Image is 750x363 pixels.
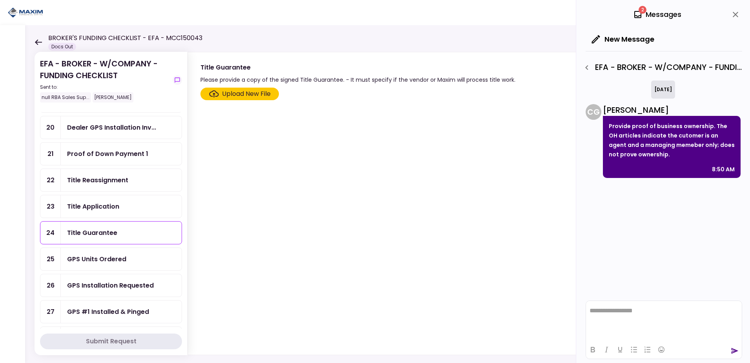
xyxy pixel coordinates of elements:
[67,228,117,238] div: Title Guarantee
[731,347,739,355] button: send
[48,33,202,43] h1: BROKER'S FUNDING CHECKLIST - EFA - MCC150043
[40,116,61,139] div: 20
[40,142,182,165] a: 21Proof of Down Payment 1
[40,169,61,191] div: 22
[639,6,646,14] span: 2
[40,334,182,349] button: Submit Request
[200,62,515,72] div: Title Guarantee
[40,92,91,103] div: null RBA Sales Sup...
[40,248,61,270] div: 25
[586,29,661,49] button: New Message
[40,300,182,323] a: 27GPS #1 Installed & Pinged
[40,274,61,297] div: 26
[40,274,182,297] a: 26GPS Installation Requested
[40,195,61,218] div: 23
[633,9,681,20] div: Messages
[40,116,182,139] a: 20Dealer GPS Installation Invoice
[627,344,641,355] button: Bullet list
[40,143,61,165] div: 21
[67,149,148,159] div: Proof of Down Payment 1
[67,175,128,185] div: Title Reassignment
[40,247,182,271] a: 25GPS Units Ordered
[613,344,627,355] button: Underline
[173,75,182,85] button: show-messages
[609,121,735,159] p: Provide proof of business ownership. The OH articles indicate the cutomer is an agent and a manag...
[586,344,599,355] button: Bold
[67,202,119,211] div: Title Application
[586,301,742,340] iframe: Rich Text Area
[86,337,137,346] div: Submit Request
[40,327,61,349] div: 28
[603,104,741,116] div: [PERSON_NAME]
[40,222,61,244] div: 24
[40,221,182,244] a: 24Title Guarantee
[641,344,654,355] button: Numbered list
[40,84,169,91] div: Sent to:
[200,75,515,84] div: Please provide a copy of the signed Title Guarantee. - It must specify if the vendor or Maxim wil...
[651,81,675,99] div: [DATE]
[67,254,126,264] div: GPS Units Ordered
[729,8,742,21] button: close
[586,104,601,120] div: C G
[40,169,182,192] a: 22Title Reassignment
[67,307,149,317] div: GPS #1 Installed & Pinged
[40,326,182,350] a: 28GPS #2 Installed & Pinged
[222,89,271,99] div: Upload New File
[655,344,668,355] button: Emojis
[40,58,169,103] div: EFA - BROKER - W/COMPANY - FUNDING CHECKLIST
[93,92,133,103] div: [PERSON_NAME]
[48,43,76,51] div: Docs Out
[40,301,61,323] div: 27
[67,123,156,132] div: Dealer GPS Installation Invoice
[40,195,182,218] a: 23Title Application
[187,52,734,355] div: Title GuaranteePlease provide a copy of the signed Title Guarantee. - It must specify if the vend...
[67,280,154,290] div: GPS Installation Requested
[600,344,613,355] button: Italic
[8,7,43,18] img: Partner icon
[200,88,279,100] span: Click here to upload the required document
[712,165,735,174] div: 8:50 AM
[580,61,742,74] div: EFA - BROKER - W/COMPANY - FUNDING CHECKLIST - Proof of Company Ownership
